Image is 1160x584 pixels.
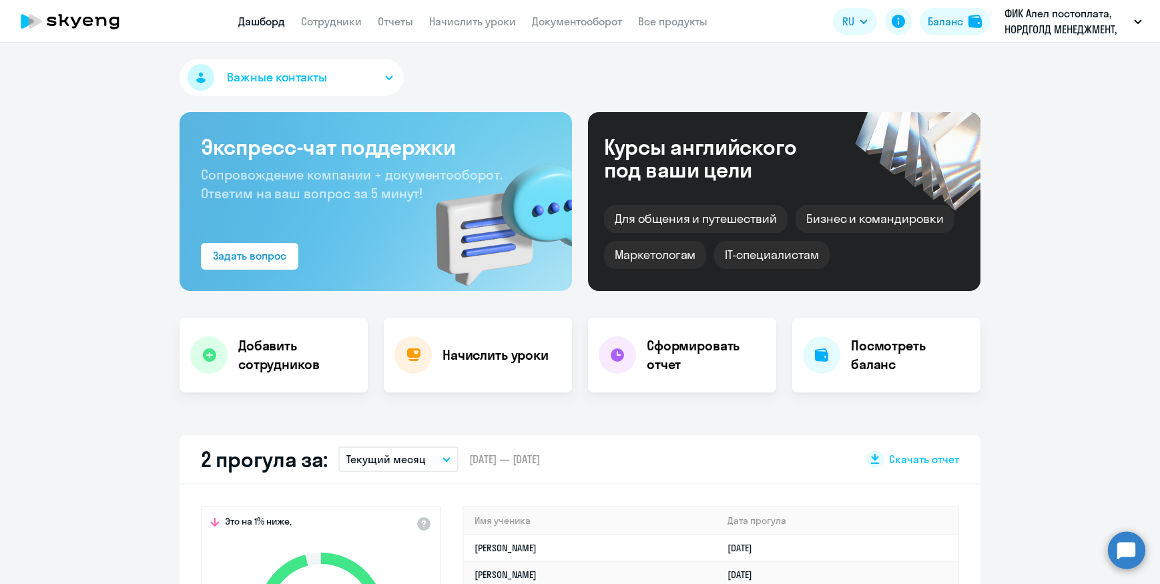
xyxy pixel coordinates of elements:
span: Скачать отчет [889,452,959,467]
h4: Начислить уроки [443,346,549,364]
th: Дата прогула [717,507,958,535]
span: Это на 1% ниже, [225,515,292,531]
button: ФИК Алел постоплата, НОРДГОЛД МЕНЕДЖМЕНТ, ООО [998,5,1149,37]
a: Сотрудники [301,15,362,28]
a: Начислить уроки [429,15,516,28]
div: Задать вопрос [213,248,286,264]
img: bg-img [416,141,572,291]
button: Задать вопрос [201,243,298,270]
p: Текущий месяц [346,451,426,467]
div: Маркетологам [604,241,706,269]
th: Имя ученика [464,507,717,535]
h4: Посмотреть баланс [851,336,970,374]
a: [DATE] [728,569,763,581]
a: Дашборд [238,15,285,28]
div: Для общения и путешествий [604,205,788,233]
div: IT-специалистам [714,241,829,269]
h4: Сформировать отчет [647,336,766,374]
button: Балансbalance [920,8,990,35]
h2: 2 прогула за: [201,446,328,473]
span: Сопровождение компании + документооборот. Ответим на ваш вопрос за 5 минут! [201,166,503,202]
a: [DATE] [728,542,763,554]
button: RU [833,8,877,35]
a: [PERSON_NAME] [475,542,537,554]
p: ФИК Алел постоплата, НОРДГОЛД МЕНЕДЖМЕНТ, ООО [1004,5,1129,37]
a: Все продукты [638,15,707,28]
img: balance [968,15,982,28]
a: Отчеты [378,15,413,28]
button: Важные контакты [180,59,404,96]
h4: Добавить сотрудников [238,336,357,374]
div: Бизнес и командировки [796,205,954,233]
h3: Экспресс-чат поддержки [201,133,551,160]
span: [DATE] — [DATE] [469,452,540,467]
button: Текущий месяц [338,447,459,472]
span: RU [842,13,854,29]
div: Курсы английского под ваши цели [604,135,832,181]
a: Документооборот [532,15,622,28]
div: Баланс [928,13,963,29]
a: [PERSON_NAME] [475,569,537,581]
span: Важные контакты [227,69,327,86]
